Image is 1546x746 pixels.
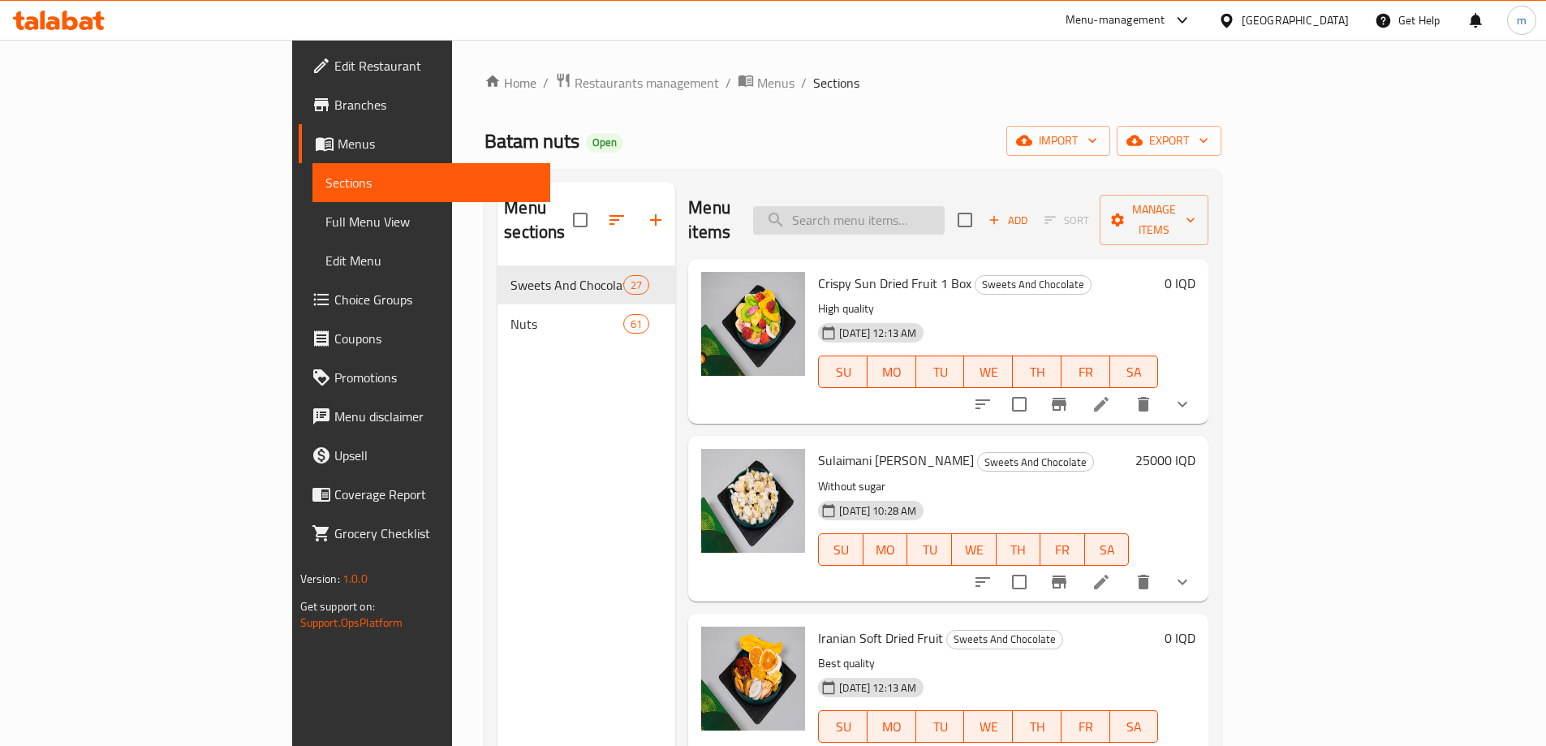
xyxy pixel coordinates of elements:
[975,275,1092,295] div: Sweets And Chocolate
[833,680,923,696] span: [DATE] 12:13 AM
[510,314,623,334] span: Nuts
[813,73,859,93] span: Sections
[1117,715,1152,739] span: SA
[636,201,675,239] button: Add section
[325,212,537,231] span: Full Menu View
[334,329,537,348] span: Coupons
[342,568,368,589] span: 1.0.0
[1110,356,1159,388] button: SA
[818,299,1158,319] p: High quality
[497,304,675,343] div: Nuts61
[299,358,550,397] a: Promotions
[1034,208,1100,233] span: Select section first
[334,95,537,114] span: Branches
[1163,563,1202,602] button: show more
[971,360,1006,384] span: WE
[982,208,1034,233] span: Add item
[978,453,1093,472] span: Sweets And Chocolate
[1110,710,1159,743] button: SA
[334,407,537,426] span: Menu disclaimer
[818,476,1129,497] p: Without sugar
[914,538,945,562] span: TU
[825,538,857,562] span: SU
[624,278,648,293] span: 27
[982,208,1034,233] button: Add
[1062,710,1110,743] button: FR
[555,72,719,93] a: Restaurants management
[726,73,731,93] li: /
[1003,538,1035,562] span: TH
[1124,385,1163,424] button: delete
[801,73,807,93] li: /
[1117,360,1152,384] span: SA
[1002,565,1036,599] span: Select to update
[825,715,861,739] span: SU
[833,326,923,341] span: [DATE] 12:13 AM
[334,485,537,504] span: Coverage Report
[818,626,943,650] span: Iranian Soft Dried Fruit
[1040,385,1079,424] button: Branch-specific-item
[947,630,1062,649] span: Sweets And Chocolate
[563,203,597,237] span: Select all sections
[334,56,537,75] span: Edit Restaurant
[818,653,1158,674] p: Best quality
[948,203,982,237] span: Select section
[1047,538,1079,562] span: FR
[963,385,1002,424] button: sort-choices
[701,449,805,553] img: Sulaimani Pistacho Gazo
[575,73,719,93] span: Restaurants management
[757,73,795,93] span: Menus
[299,124,550,163] a: Menus
[946,630,1063,649] div: Sweets And Chocolate
[334,368,537,387] span: Promotions
[923,360,958,384] span: TU
[1517,11,1527,29] span: m
[586,133,623,153] div: Open
[1113,200,1195,240] span: Manage items
[818,448,974,472] span: Sulaimani [PERSON_NAME]
[1100,195,1208,245] button: Manage items
[874,360,910,384] span: MO
[1040,563,1079,602] button: Branch-specific-item
[952,533,997,566] button: WE
[1242,11,1349,29] div: [GEOGRAPHIC_DATA]
[1006,126,1110,156] button: import
[701,272,805,376] img: Crispy Sun Dried Fruit 1 Box
[1124,563,1163,602] button: delete
[818,710,868,743] button: SU
[874,715,910,739] span: MO
[1117,126,1221,156] button: export
[688,196,734,244] h2: Menu items
[325,173,537,192] span: Sections
[1068,360,1104,384] span: FR
[624,317,648,332] span: 61
[1066,11,1165,30] div: Menu-management
[623,314,649,334] div: items
[338,134,537,153] span: Menus
[299,514,550,553] a: Grocery Checklist
[312,163,550,202] a: Sections
[1173,395,1192,414] svg: Show Choices
[1019,715,1055,739] span: TH
[1085,533,1130,566] button: SA
[1002,387,1036,421] span: Select to update
[923,715,958,739] span: TU
[986,211,1030,230] span: Add
[1165,272,1195,295] h6: 0 IQD
[863,533,908,566] button: MO
[1062,356,1110,388] button: FR
[753,206,945,235] input: search
[510,275,623,295] div: Sweets And Chocolate
[300,612,403,633] a: Support.OpsPlatform
[1040,533,1085,566] button: FR
[312,241,550,280] a: Edit Menu
[916,710,965,743] button: TU
[597,201,636,239] span: Sort sections
[586,136,623,149] span: Open
[964,710,1013,743] button: WE
[334,290,537,309] span: Choice Groups
[964,356,1013,388] button: WE
[1165,627,1195,649] h6: 0 IQD
[997,533,1041,566] button: TH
